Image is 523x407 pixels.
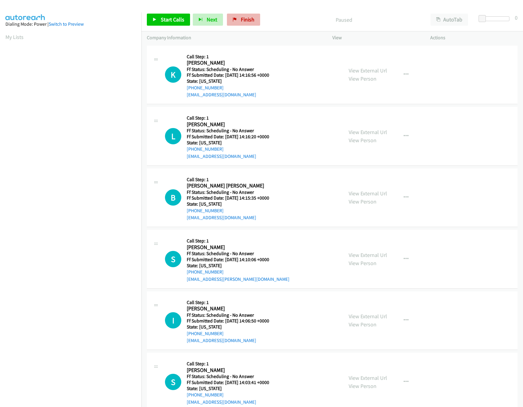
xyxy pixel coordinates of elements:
[187,182,277,189] h2: [PERSON_NAME] [PERSON_NAME]
[147,14,190,26] a: Start Calls
[349,137,376,144] a: View Person
[165,374,181,390] div: The call is yet to be attempted
[147,34,321,41] p: Company Information
[187,146,224,152] a: [PHONE_NUMBER]
[193,14,223,26] button: Next
[187,115,277,121] h5: Call Step: 1
[430,34,518,41] p: Actions
[187,269,224,275] a: [PHONE_NUMBER]
[187,208,224,213] a: [PHONE_NUMBER]
[349,198,376,205] a: View Person
[187,367,277,374] h2: [PERSON_NAME]
[187,392,224,398] a: [PHONE_NUMBER]
[187,238,289,244] h5: Call Step: 1
[241,16,254,23] span: Finish
[187,54,277,60] h5: Call Step: 1
[349,321,376,328] a: View Person
[165,251,181,267] h1: S
[187,215,256,220] a: [EMAIL_ADDRESS][DOMAIN_NAME]
[49,21,84,27] a: Switch to Preview
[349,383,376,389] a: View Person
[187,263,289,269] h5: State: [US_STATE]
[187,66,277,72] h5: Ff Status: Scheduling - No Answer
[431,14,468,26] button: AutoTab
[187,305,277,312] h2: [PERSON_NAME]
[187,312,277,318] h5: Ff Status: Scheduling - No Answer
[165,312,181,328] h1: I
[187,361,277,367] h5: Call Step: 1
[187,177,277,183] h5: Call Step: 1
[165,312,181,328] div: The call is yet to be attempted
[349,129,387,136] a: View External Url
[165,251,181,267] div: The call is yet to be attempted
[187,92,256,98] a: [EMAIL_ADDRESS][DOMAIN_NAME]
[187,72,277,78] h5: Ff Submitted Date: [DATE] 14:16:56 +0000
[187,121,277,128] h2: [PERSON_NAME]
[515,14,518,22] div: 0
[187,276,289,282] a: [EMAIL_ADDRESS][PERSON_NAME][DOMAIN_NAME]
[187,373,277,380] h5: Ff Status: Scheduling - No Answer
[187,380,277,386] h5: Ff Submitted Date: [DATE] 14:03:41 +0000
[187,189,277,195] h5: Ff Status: Scheduling - No Answer
[187,201,277,207] h5: State: [US_STATE]
[165,128,181,144] h1: L
[187,300,277,306] h5: Call Step: 1
[187,251,289,257] h5: Ff Status: Scheduling - No Answer
[187,85,224,91] a: [PHONE_NUMBER]
[349,260,376,267] a: View Person
[207,16,217,23] span: Next
[349,190,387,197] a: View External Url
[227,14,260,26] a: Finish
[349,374,387,381] a: View External Url
[187,331,224,336] a: [PHONE_NUMBER]
[165,374,181,390] h1: S
[187,257,289,263] h5: Ff Submitted Date: [DATE] 14:10:06 +0000
[187,399,256,405] a: [EMAIL_ADDRESS][DOMAIN_NAME]
[187,78,277,84] h5: State: [US_STATE]
[5,46,141,333] iframe: Dialpad
[165,189,181,206] div: The call is yet to be attempted
[349,67,387,74] a: View External Url
[161,16,184,23] span: Start Calls
[165,66,181,83] div: The call is yet to be attempted
[165,128,181,144] div: The call is yet to be attempted
[268,16,420,24] p: Paused
[187,153,256,159] a: [EMAIL_ADDRESS][DOMAIN_NAME]
[482,16,509,21] div: Delay between calls (in seconds)
[5,34,24,40] a: My Lists
[187,134,277,140] h5: Ff Submitted Date: [DATE] 14:16:20 +0000
[332,34,420,41] p: View
[187,195,277,201] h5: Ff Submitted Date: [DATE] 14:15:35 +0000
[187,324,277,330] h5: State: [US_STATE]
[349,252,387,258] a: View External Url
[5,21,136,28] div: Dialing Mode: Power |
[187,128,277,134] h5: Ff Status: Scheduling - No Answer
[187,59,277,66] h2: [PERSON_NAME]
[187,338,256,343] a: [EMAIL_ADDRESS][DOMAIN_NAME]
[187,318,277,324] h5: Ff Submitted Date: [DATE] 14:06:50 +0000
[165,66,181,83] h1: K
[187,244,277,251] h2: [PERSON_NAME]
[165,189,181,206] h1: B
[187,386,277,392] h5: State: [US_STATE]
[349,75,376,82] a: View Person
[187,140,277,146] h5: State: [US_STATE]
[349,313,387,320] a: View External Url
